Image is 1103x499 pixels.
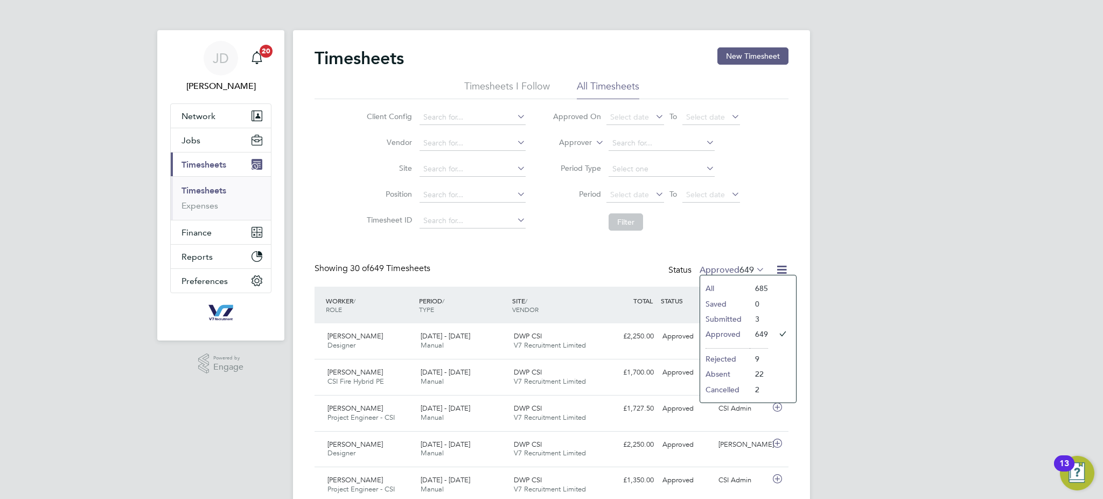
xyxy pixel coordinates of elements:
[171,128,271,152] button: Jobs
[464,80,550,99] li: Timesheets I Follow
[514,331,542,341] span: DWP CSI
[364,112,412,121] label: Client Config
[353,296,355,305] span: /
[577,80,639,99] li: All Timesheets
[700,351,750,366] li: Rejected
[750,327,768,342] li: 649
[543,137,592,148] label: Approver
[181,227,212,238] span: Finance
[420,162,526,177] input: Search for...
[204,304,238,321] img: v7recruitment-logo-retina.png
[602,328,658,345] div: £2,250.00
[610,112,649,122] span: Select date
[181,185,226,196] a: Timesheets
[323,291,416,319] div: WORKER
[658,400,714,418] div: Approved
[509,291,603,319] div: SITE
[1059,463,1069,477] div: 13
[327,475,383,484] span: [PERSON_NAME]
[213,354,243,363] span: Powered by
[602,400,658,418] div: £1,727.50
[750,366,768,382] li: 22
[666,109,680,123] span: To
[658,364,714,382] div: Approved
[686,190,725,199] span: Select date
[327,368,383,377] span: [PERSON_NAME]
[171,104,271,128] button: Network
[658,472,714,489] div: Approved
[171,176,271,220] div: Timesheets
[633,296,653,305] span: TOTAL
[700,366,750,382] li: Absent
[157,30,284,341] nav: Main navigation
[750,311,768,327] li: 3
[420,136,526,151] input: Search for...
[714,472,770,489] div: CSI Admin
[442,296,444,305] span: /
[750,351,768,366] li: 9
[700,311,750,327] li: Submitted
[525,296,527,305] span: /
[609,213,643,231] button: Filter
[181,276,228,286] span: Preferences
[514,341,586,350] span: V7 Recruitment Limited
[714,400,770,418] div: CSI Admin
[609,136,715,151] input: Search for...
[171,153,271,176] button: Timesheets
[700,265,765,275] label: Approved
[421,404,470,413] span: [DATE] - [DATE]
[181,252,213,262] span: Reports
[602,364,658,382] div: £1,700.00
[364,189,412,199] label: Position
[610,190,649,199] span: Select date
[364,163,412,173] label: Site
[246,41,268,75] a: 20
[750,281,768,296] li: 685
[658,291,714,310] div: STATUS
[213,363,243,372] span: Engage
[421,368,470,377] span: [DATE] - [DATE]
[421,331,470,341] span: [DATE] - [DATE]
[1060,456,1094,490] button: Open Resource Center, 13 new notifications
[714,436,770,454] div: [PERSON_NAME]
[602,472,658,489] div: £1,350.00
[327,484,395,494] span: Project Engineer - CSI
[514,475,542,484] span: DWP CSI
[512,305,539,314] span: VENDOR
[739,265,754,275] span: 649
[514,440,542,449] span: DWP CSI
[364,215,412,225] label: Timesheet ID
[327,377,384,386] span: CSI Fire Hybrid PE
[419,305,434,314] span: TYPE
[327,341,355,350] span: Designer
[327,440,383,449] span: [PERSON_NAME]
[750,382,768,397] li: 2
[514,413,586,422] span: V7 Recruitment Limited
[198,354,244,374] a: Powered byEngage
[658,436,714,454] div: Approved
[420,213,526,228] input: Search for...
[421,341,444,350] span: Manual
[181,160,226,170] span: Timesheets
[700,296,750,311] li: Saved
[420,188,526,203] input: Search for...
[553,163,601,173] label: Period Type
[327,413,395,422] span: Project Engineer - CSI
[421,475,470,484] span: [DATE] - [DATE]
[181,111,215,121] span: Network
[171,269,271,293] button: Preferences
[514,484,586,494] span: V7 Recruitment Limited
[514,448,586,458] span: V7 Recruitment Limited
[315,263,432,274] div: Showing
[171,220,271,244] button: Finance
[421,440,470,449] span: [DATE] - [DATE]
[553,112,601,121] label: Approved On
[421,377,444,386] span: Manual
[350,263,369,274] span: 30 of
[170,80,271,93] span: Jake Dunwell
[327,331,383,341] span: [PERSON_NAME]
[364,137,412,147] label: Vendor
[170,41,271,93] a: JD[PERSON_NAME]
[700,281,750,296] li: All
[421,448,444,458] span: Manual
